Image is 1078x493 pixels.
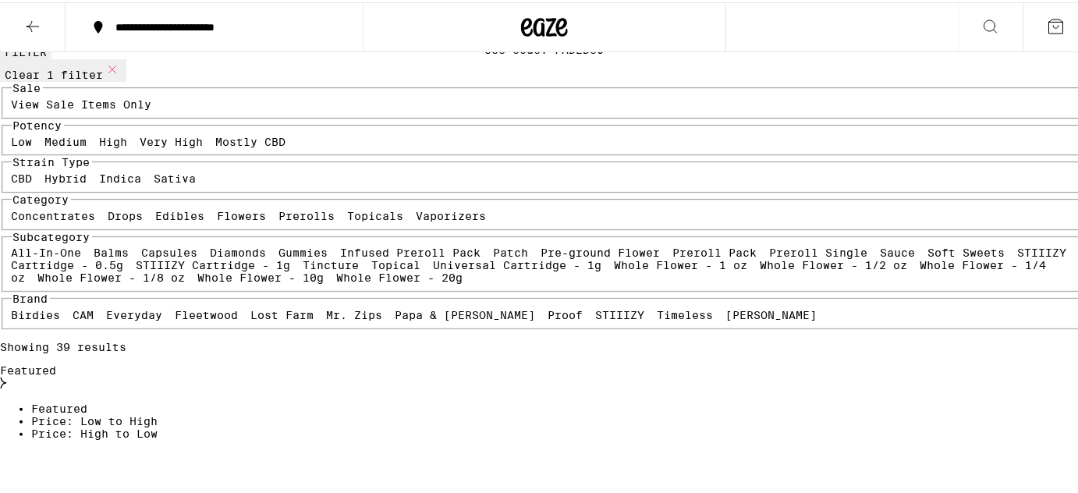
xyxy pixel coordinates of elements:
label: Lost Farm [251,307,314,319]
label: Preroll Single [770,244,868,257]
label: Whole Flower - 1/2 oz [761,257,908,269]
legend: Potency [12,117,64,129]
label: Sativa [154,170,197,183]
label: Capsules [142,244,198,257]
label: Whole Flower - 1 oz [615,257,748,269]
label: Gummies [279,244,328,257]
span: Price: High to Low [31,425,158,438]
label: Medium [45,133,87,146]
label: Proof [548,307,583,319]
label: Pre-ground Flower [541,244,661,257]
label: Universal Cartridge - 1g [434,257,602,269]
label: Topical [372,257,421,269]
label: CAM [73,307,94,319]
label: Infused Preroll Pack [341,244,481,257]
span: Featured [31,400,87,413]
legend: Strain Type [12,154,92,166]
label: Hybrid [45,170,87,183]
label: Topicals [348,207,404,220]
label: Diamonds [211,244,267,257]
label: Vaporizers [417,207,487,220]
label: Tincture [303,257,360,269]
label: Flowers [218,207,267,220]
legend: Category [12,191,71,204]
label: Sauce [881,244,916,257]
label: Mostly CBD [216,133,286,146]
span: Price: Low to High [31,413,158,425]
label: Soft Sweets [928,244,1005,257]
label: High [100,133,128,146]
legend: Sale [12,80,43,92]
label: Balms [94,244,129,257]
label: STIIIZY [596,307,645,319]
label: Whole Flower - 1/8 oz [38,269,186,282]
label: STIIIZY Cartridge - 1g [137,257,291,269]
label: Preroll Pack [673,244,757,257]
label: Everyday [107,307,163,319]
label: Patch [494,244,529,257]
label: Papa & [PERSON_NAME] [395,307,536,319]
legend: Brand [12,290,50,303]
label: Concentrates [12,207,96,220]
label: STIIIZY Cartridge - 0.5g [12,244,1067,269]
legend: Subcategory [12,229,92,241]
label: Drops [108,207,144,220]
label: Whole Flower - 10g [198,269,324,282]
label: Whole Flower - 20g [337,269,463,282]
label: Low [12,133,33,146]
label: Timeless [658,307,714,319]
label: CBD [12,170,33,183]
label: View Sale Items Only [12,96,152,108]
label: Very High [140,133,204,146]
label: Edibles [156,207,205,220]
label: Birdies [12,307,61,319]
label: Indica [100,170,142,183]
label: [PERSON_NAME] [726,307,817,319]
label: All-In-One [12,244,82,257]
label: Mr. Zips [327,307,383,319]
label: Whole Flower - 1/4 oz [12,257,1047,282]
label: Prerolls [279,207,335,220]
label: Fleetwood [176,307,239,319]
